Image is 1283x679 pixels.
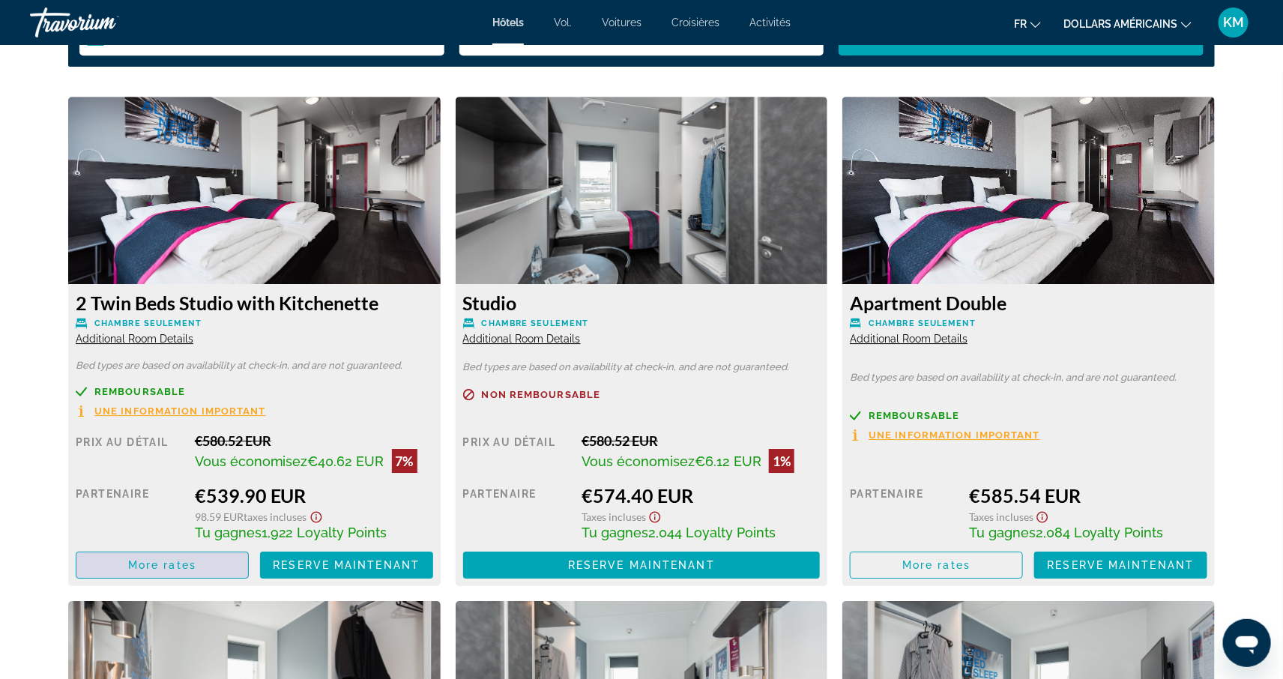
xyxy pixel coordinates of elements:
button: More rates [850,552,1023,579]
span: Taxes incluses [244,510,307,523]
div: Partenaire [850,484,958,540]
a: Hôtels [492,16,524,28]
div: €574.40 EUR [582,484,820,507]
img: 630878df-7e48-4331-bd92-569aa1f62188.jpeg [68,97,441,284]
span: Vous économisez [582,453,695,469]
div: €585.54 EUR [969,484,1207,507]
img: aa999735-f393-4fe2-b77c-5426d754c6e4.jpeg [456,97,828,284]
p: Bed types are based on availability at check-in, and are not guaranteed. [850,372,1207,383]
div: €580.52 EUR [582,432,820,449]
font: fr [1014,18,1027,30]
span: Une information important [869,430,1040,440]
button: Reserve maintenant [463,552,821,579]
div: 1% [769,449,794,473]
span: Une information important [94,406,266,416]
div: €539.90 EUR [195,484,433,507]
button: Changer de langue [1014,13,1041,34]
span: 2,084 Loyalty Points [1036,525,1164,540]
img: a68ac062-76b2-43cc-b224-90d9a8965b35.jpeg [842,97,1215,284]
span: €40.62 EUR [308,453,384,469]
span: Chambre seulement [94,319,202,328]
span: Additional Room Details [76,333,193,345]
font: KM [1223,14,1244,30]
button: Une information important [850,429,1040,441]
div: Prix au détail [76,432,184,473]
button: Show Taxes and Fees disclaimer [1033,507,1051,524]
a: Voitures [602,16,641,28]
span: Additional Room Details [850,333,967,345]
a: Remboursable [850,410,1207,421]
span: Taxes incluses [969,510,1033,523]
span: Remboursable [94,387,185,396]
button: Check-in date: Dec 28, 2025 Check-out date: Jan 4, 2026 [79,18,444,55]
button: Changer de devise [1063,13,1192,34]
div: Search widget [79,18,1204,55]
button: Show Taxes and Fees disclaimer [307,507,325,524]
a: Travorium [30,3,180,42]
a: Activités [749,16,791,28]
a: Vol. [554,16,572,28]
p: Bed types are based on availability at check-in, and are not guaranteed. [76,360,433,371]
span: Reserve maintenant [1048,559,1195,571]
button: Menu utilisateur [1214,7,1253,38]
h3: 2 Twin Beds Studio with Kitchenette [76,292,433,314]
span: Taxes incluses [582,510,646,523]
h3: Studio [463,292,821,314]
div: Prix au détail [463,432,571,473]
span: Chambre seulement [869,319,976,328]
span: Chambre seulement [482,319,589,328]
span: Vous économisez [195,453,308,469]
font: dollars américains [1063,18,1177,30]
span: Reserve maintenant [568,559,715,571]
a: Remboursable [76,386,433,397]
span: More rates [128,559,196,571]
div: €580.52 EUR [195,432,433,449]
a: Croisières [671,16,719,28]
span: Tu gagnes [582,525,648,540]
span: 98.59 EUR [195,510,244,523]
h3: Apartment Double [850,292,1207,314]
span: Additional Room Details [463,333,581,345]
button: More rates [76,552,249,579]
div: 7% [392,449,417,473]
button: Reserve maintenant [1034,552,1207,579]
span: €6.12 EUR [695,453,761,469]
span: 1,922 Loyalty Points [262,525,387,540]
button: Une information important [76,405,266,417]
button: Show Taxes and Fees disclaimer [646,507,664,524]
span: Tu gagnes [969,525,1036,540]
span: Non remboursable [482,390,601,399]
button: Reserve maintenant [260,552,433,579]
span: Remboursable [869,411,959,420]
span: Tu gagnes [195,525,262,540]
p: Bed types are based on availability at check-in, and are not guaranteed. [463,362,821,372]
div: Partenaire [76,484,184,540]
div: Partenaire [463,484,571,540]
span: More rates [902,559,970,571]
iframe: Bouton de lancement de la fenêtre de messagerie [1223,619,1271,667]
span: 2,044 Loyalty Points [648,525,776,540]
span: Reserve maintenant [273,559,420,571]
